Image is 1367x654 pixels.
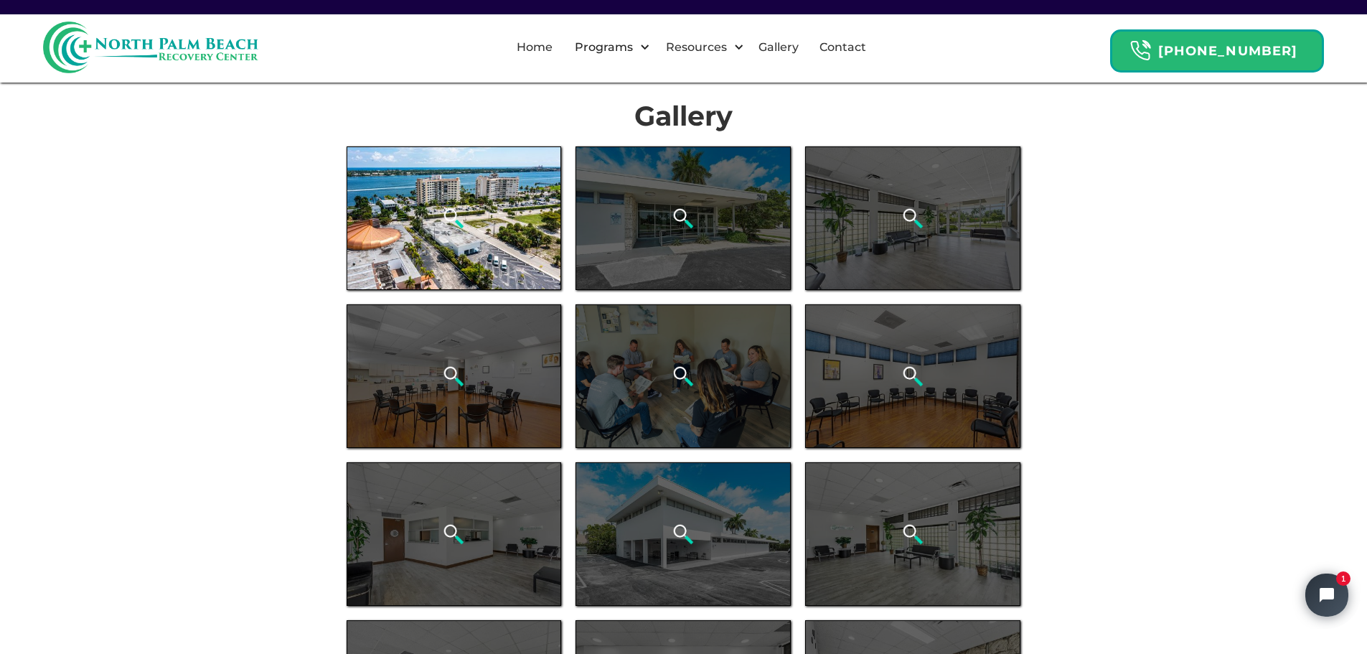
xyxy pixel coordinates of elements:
[805,304,1020,448] a: open lightbox
[576,146,791,290] a: open lightbox
[571,39,636,56] div: Programs
[1110,22,1324,73] a: Header Calendar Icons[PHONE_NUMBER]
[1129,39,1151,62] img: Header Calendar Icons
[576,304,791,448] a: open lightbox
[805,146,1020,290] a: open lightbox
[1158,43,1297,59] strong: [PHONE_NUMBER]
[508,24,561,70] a: Home
[563,24,654,70] div: Programs
[654,24,748,70] div: Resources
[662,39,731,56] div: Resources
[805,462,1020,606] a: open lightbox
[347,101,1021,132] h1: Gallery
[347,462,562,606] a: open lightbox
[1171,561,1361,629] iframe: Tidio Chat
[347,146,562,290] a: open lightbox
[750,24,807,70] a: Gallery
[811,24,875,70] a: Contact
[576,462,791,606] a: open lightbox
[347,304,562,448] a: open lightbox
